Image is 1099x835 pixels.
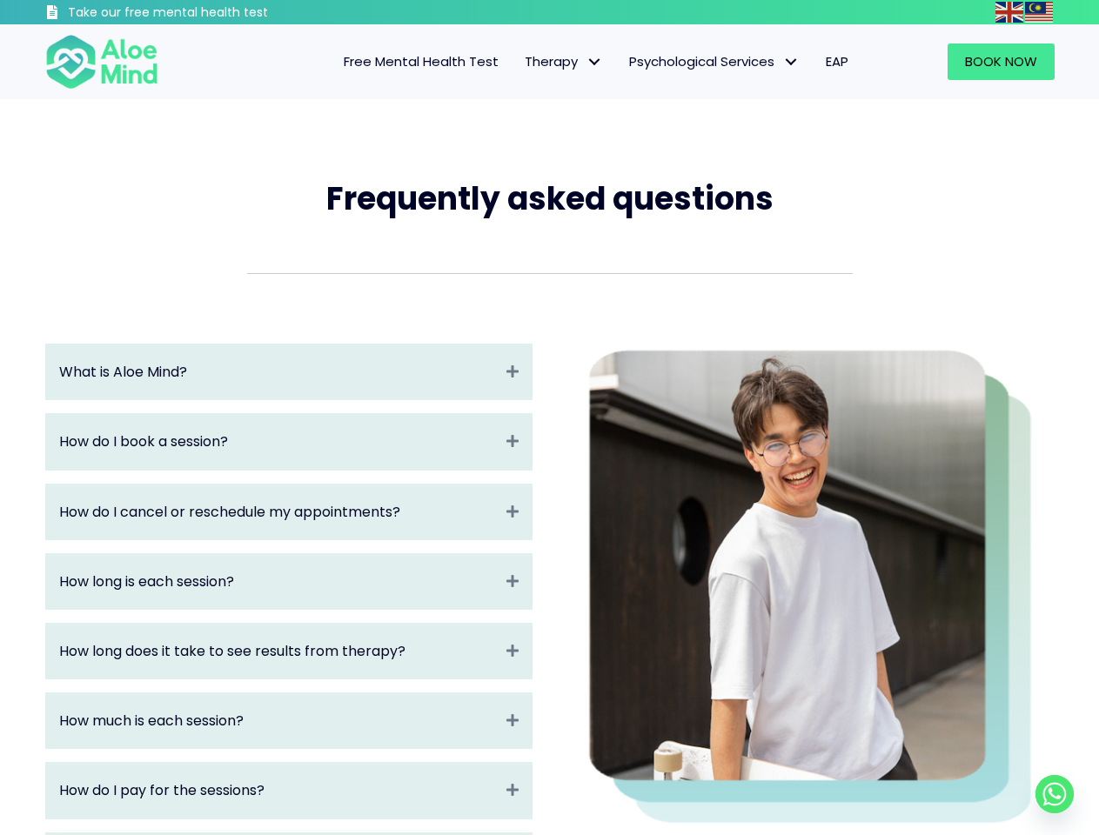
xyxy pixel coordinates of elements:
[948,43,1055,80] a: Book Now
[1025,2,1055,22] a: Malay
[965,52,1037,70] span: Book Now
[59,362,498,382] a: What is Aloe Mind?
[59,641,498,661] a: How long does it take to see results from therapy?
[59,571,498,591] a: How long is each session?
[995,2,1025,22] a: English
[506,362,519,382] i: Expand
[616,43,813,80] a: Psychological ServicesPsychological Services: submenu
[331,43,512,80] a: Free Mental Health Test
[59,711,498,731] a: How much is each session?
[59,431,498,451] a: How do I book a session?
[813,43,861,80] a: EAP
[629,52,800,70] span: Psychological Services
[779,50,804,75] span: Psychological Services: submenu
[567,344,1055,831] img: happy asian boy
[506,780,519,800] i: Expand
[512,43,616,80] a: TherapyTherapy: submenu
[59,502,498,522] a: How do I cancel or reschedule my appointments?
[344,52,499,70] span: Free Mental Health Test
[1035,775,1074,813] a: Whatsapp
[826,52,848,70] span: EAP
[45,4,361,24] a: Take our free mental health test
[506,711,519,731] i: Expand
[45,33,158,90] img: Aloe mind Logo
[506,571,519,591] i: Expand
[525,52,603,70] span: Therapy
[506,641,519,661] i: Expand
[181,43,861,80] nav: Menu
[59,780,498,800] a: How do I pay for the sessions?
[995,2,1023,23] img: en
[582,50,607,75] span: Therapy: submenu
[1025,2,1053,23] img: ms
[506,502,519,522] i: Expand
[68,4,361,22] h3: Take our free mental health test
[326,177,774,221] span: Frequently asked questions
[506,431,519,451] i: Expand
